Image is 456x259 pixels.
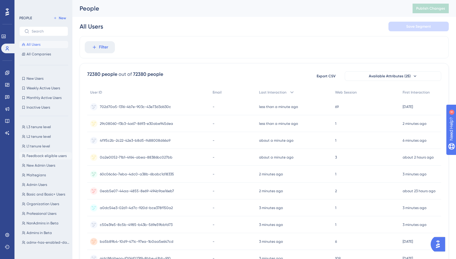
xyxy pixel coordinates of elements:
[19,51,68,58] button: All Companies
[19,220,72,227] button: NonAdmins in Beta
[403,155,434,159] time: about 2 hours ago
[42,3,44,8] div: 4
[259,223,283,227] time: 3 minutes ago
[119,71,132,78] div: out of
[335,205,336,210] span: 1
[32,29,63,33] input: Search
[27,221,59,226] span: NonAdmins in Beta
[100,222,173,227] span: c50e3fe5-8c5b-4985-b43b-569e59bbfd73
[403,90,430,95] span: First Interaction
[19,181,72,188] button: Admin Users
[19,104,68,111] button: Inactive Users
[335,222,336,227] span: 1
[133,71,163,78] div: 72380 people
[19,94,68,101] button: Monthly Active Users
[259,172,283,176] time: 2 minutes ago
[27,125,51,129] span: L3 tenure level
[335,239,337,244] span: 6
[213,189,214,193] span: -
[100,138,170,143] span: 4f1f5c2b-2c22-42e3-b8d5-f488008d66a9
[311,71,341,81] button: Export CSV
[99,44,108,51] span: Filter
[100,239,173,244] span: ba5b89b4-10d9-471c-97ea-1b0aa5e647cd
[403,105,413,109] time: [DATE]
[213,104,214,109] span: -
[335,90,357,95] span: Web Session
[213,155,214,160] span: -
[335,172,336,177] span: 1
[403,138,426,143] time: 6 minutes ago
[27,52,51,57] span: All Companies
[19,229,72,236] button: Admins in Beta
[27,202,59,206] span: Organization Users
[259,105,298,109] time: less than a minute ago
[213,239,214,244] span: -
[403,223,426,227] time: 3 minutes ago
[27,153,67,158] span: Feedback eligible users
[213,222,214,227] span: -
[27,240,69,245] span: admx-has-enabled-data-source
[19,16,32,20] div: PEOPLE
[388,22,449,31] button: Save Segment
[416,6,445,11] span: Publish Changes
[100,205,173,210] span: a0dc54e3-02d1-4d7c-920d-bce378f150a2
[27,173,46,177] span: Maltegians
[335,189,337,193] span: 2
[14,2,38,9] span: Need Help?
[80,4,397,13] div: People
[213,121,214,126] span: -
[19,200,72,208] button: Organization Users
[213,138,214,143] span: -
[51,14,68,22] button: New
[59,16,66,20] span: New
[213,90,222,95] span: Email
[213,172,214,177] span: -
[27,76,43,81] span: New Users
[19,191,72,198] button: Basic and Basic+ Users
[403,172,426,176] time: 3 minutes ago
[19,162,72,169] button: New Admin Users
[403,122,426,126] time: 2 minutes ago
[85,41,115,53] button: Filter
[19,123,72,131] button: L3 tenure level
[19,210,72,217] button: Professional Users
[213,205,214,210] span: -
[19,239,72,246] button: admx-has-enabled-data-source
[259,90,287,95] span: Last Interaction
[19,143,72,150] button: L1 tenure level
[19,152,72,159] button: Feedback eligible users
[19,75,68,82] button: New Users
[27,134,51,139] span: L2 tenure level
[259,155,293,159] time: about a minute ago
[19,171,72,179] button: Maltegians
[27,95,62,100] span: Monthly Active Users
[27,182,47,187] span: Admin Users
[259,189,283,193] time: 2 minutes ago
[100,104,171,109] span: 702d70a5-1316-4b7e-903c-43e73d3d630c
[345,71,441,81] button: Available Attributes (25)
[335,104,339,109] span: 69
[317,74,336,79] span: Export CSV
[259,206,283,210] time: 3 minutes ago
[100,121,173,126] span: 29c08060-f3b3-4a67-8693-e30abe945dea
[100,172,174,177] span: 60c06c6a-7eba-4dc0-a38b-6babc1d18335
[413,4,449,13] button: Publish Changes
[406,24,431,29] span: Save Segment
[19,41,68,48] button: All Users
[259,239,283,244] time: 3 minutes ago
[27,105,50,110] span: Inactive Users
[27,42,40,47] span: All Users
[27,192,65,197] span: Basic and Basic+ Users
[259,122,298,126] time: less than a minute ago
[335,121,336,126] span: 1
[80,22,103,31] div: All Users
[19,85,68,92] button: Weekly Active Users
[335,138,336,143] span: 1
[100,155,173,160] span: 0a2e0052-71b1-4f64-abea-88386bc027bb
[403,189,435,193] time: about 23 hours ago
[90,90,102,95] span: User ID
[27,144,50,149] span: L1 tenure level
[87,71,117,78] div: 72380 people
[369,74,411,79] span: Available Attributes (25)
